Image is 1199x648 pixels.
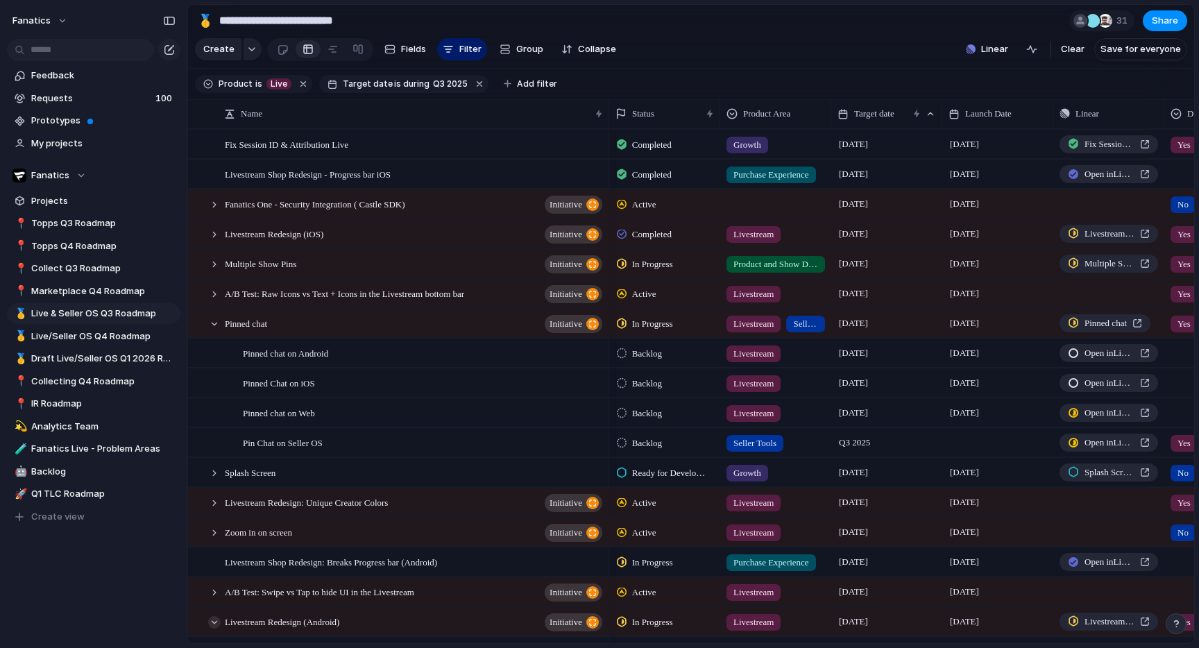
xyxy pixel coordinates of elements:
[12,420,26,434] button: 💫
[243,375,315,391] span: Pinned Chat on iOS
[7,393,180,414] a: 📍IR Roadmap
[15,216,24,232] div: 📍
[556,38,622,60] button: Collapse
[15,441,24,457] div: 🧪
[31,465,176,479] span: Backlog
[733,347,774,361] span: Livestream
[960,39,1014,60] button: Linear
[632,526,656,540] span: Active
[1177,138,1191,152] span: Yes
[516,42,543,56] span: Group
[1143,10,1187,31] button: Share
[632,436,662,450] span: Backlog
[550,523,582,543] span: initiative
[550,493,582,513] span: initiative
[31,239,176,253] span: Topps Q4 Roadmap
[31,92,151,105] span: Requests
[1094,38,1187,60] button: Save for everyone
[12,330,26,343] button: 🥇
[1060,344,1158,362] a: Open inLinear
[632,556,673,570] span: In Progress
[31,216,176,230] span: Topps Q3 Roadmap
[203,42,235,56] span: Create
[225,255,296,271] span: Multiple Show Pins
[31,397,176,411] span: IR Roadmap
[7,461,180,482] a: 🤖Backlog
[946,136,983,153] span: [DATE]
[430,76,470,92] button: Q3 2025
[1116,14,1132,28] span: 31
[1055,38,1090,60] button: Clear
[835,434,874,451] span: Q3 2025
[1060,314,1150,332] a: Pinned chat
[225,166,391,182] span: Livestream Shop Redesign - Progress bar iOS
[835,345,871,361] span: [DATE]
[1060,463,1158,481] a: Splash Screen
[946,315,983,332] span: [DATE]
[733,287,774,301] span: Livestream
[550,225,582,244] span: initiative
[7,133,180,154] a: My projects
[733,228,774,241] span: Livestream
[31,487,176,501] span: Q1 TLC Roadmap
[7,506,180,527] button: Create view
[195,38,241,60] button: Create
[15,396,24,412] div: 📍
[632,466,708,480] span: Ready for Development
[15,261,24,277] div: 📍
[733,466,761,480] span: Growth
[12,216,26,230] button: 📍
[835,225,871,242] span: [DATE]
[946,404,983,421] span: [DATE]
[1177,436,1191,450] span: Yes
[946,583,983,600] span: [DATE]
[7,258,180,279] a: 📍Collect Q3 Roadmap
[15,351,24,367] div: 🥇
[343,78,393,90] span: Target date
[225,464,275,480] span: Splash Screen
[545,494,602,512] button: initiative
[12,14,51,28] span: fanatics
[1060,553,1158,571] a: Open inLinear
[835,255,871,272] span: [DATE]
[743,107,790,121] span: Product Area
[981,42,1008,56] span: Linear
[946,166,983,182] span: [DATE]
[31,169,69,182] span: Fanatics
[733,317,774,331] span: Livestream
[7,236,180,257] div: 📍Topps Q4 Roadmap
[550,255,582,274] span: initiative
[632,317,673,331] span: In Progress
[7,281,180,302] a: 📍Marketplace Q4 Roadmap
[433,78,468,90] span: Q3 2025
[225,554,437,570] span: Livestream Shop Redesign: Breaks Progress bar (Android)
[632,198,656,212] span: Active
[1085,615,1134,629] span: Livestream Redesign (iOS and Android)
[1060,225,1158,243] a: Livestream Redesign (iOS and Android)
[1085,346,1134,360] span: Open in Linear
[1060,165,1158,183] a: Open inLinear
[225,494,388,510] span: Livestream Redesign: Unique Creator Colors
[1177,287,1191,301] span: Yes
[7,110,180,131] a: Prototypes
[632,287,656,301] span: Active
[7,416,180,437] a: 💫Analytics Team
[31,330,176,343] span: Live/Seller OS Q4 Roadmap
[733,586,774,599] span: Livestream
[946,196,983,212] span: [DATE]
[545,524,602,542] button: initiative
[1177,198,1189,212] span: No
[15,328,24,344] div: 🥇
[632,228,672,241] span: Completed
[1060,255,1158,273] a: Multiple Show Pins
[550,583,582,602] span: initiative
[1060,613,1158,631] a: Livestream Redesign (iOS and Android)
[155,92,175,105] span: 100
[733,257,818,271] span: Product and Show Discovery
[1085,555,1134,569] span: Open in Linear
[401,42,426,56] span: Fields
[194,10,216,32] button: 🥇
[550,195,582,214] span: initiative
[1152,14,1178,28] span: Share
